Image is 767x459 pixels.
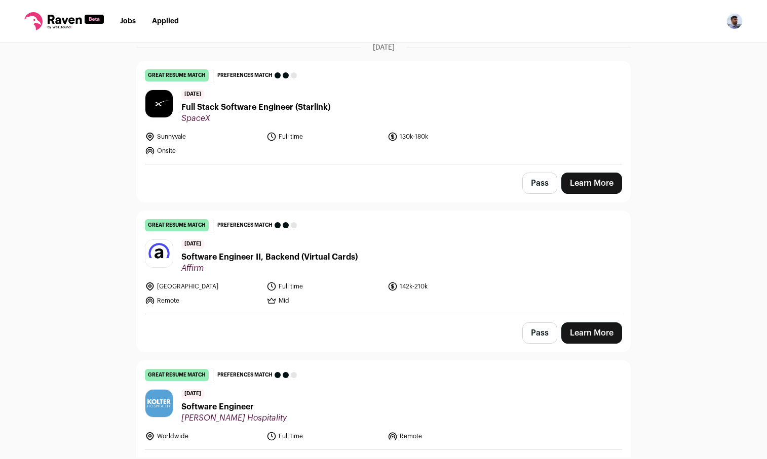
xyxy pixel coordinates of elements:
li: [GEOGRAPHIC_DATA] [145,281,260,291]
li: Full time [266,281,382,291]
a: Applied [152,18,179,25]
img: e5c17caf2921cb359df06f267f70cea9100fc977a63e3fce2418c377f2bbb89c.jpg [145,90,173,117]
li: Remote [388,431,503,441]
a: great resume match Preferences match [DATE] Software Engineer [PERSON_NAME] Hospitality Worldwide... [137,361,630,449]
span: Affirm [181,263,358,273]
span: Full Stack Software Engineer (Starlink) [181,101,330,113]
a: Learn More [561,173,622,194]
a: great resume match Preferences match [DATE] Full Stack Software Engineer (Starlink) SpaceX Sunnyv... [137,61,630,164]
li: Sunnyvale [145,132,260,142]
div: great resume match [145,69,209,81]
span: Preferences match [217,220,273,230]
a: Learn More [561,322,622,344]
span: Software Engineer [181,401,287,413]
span: [DATE] [181,239,204,249]
a: Jobs [120,18,136,25]
span: [DATE] [373,43,395,53]
img: 11045380-medium_jpg [726,13,743,29]
li: Mid [266,296,382,306]
span: [PERSON_NAME] Hospitality [181,413,287,423]
button: Open dropdown [726,13,743,29]
button: Pass [522,173,557,194]
li: Worldwide [145,431,260,441]
a: great resume match Preferences match [DATE] Software Engineer II, Backend (Virtual Cards) Affirm ... [137,211,630,314]
li: Full time [266,431,382,441]
span: Software Engineer II, Backend (Virtual Cards) [181,251,358,263]
span: Preferences match [217,370,273,380]
li: Onsite [145,146,260,156]
div: great resume match [145,219,209,231]
span: [DATE] [181,389,204,399]
img: 59ca42b24b0cb79bebf334801077b2a3f8398bd0b51a203a86f2bedea95b7fdf.jpg [145,390,173,417]
img: b8aebdd1f910e78187220eb90cc21d50074b3a99d53b240b52f0c4a299e1e609.jpg [145,240,173,267]
button: Pass [522,322,557,344]
span: [DATE] [181,90,204,99]
li: Remote [145,296,260,306]
li: 130k-180k [388,132,503,142]
li: 142k-210k [388,281,503,291]
div: great resume match [145,369,209,381]
li: Full time [266,132,382,142]
span: SpaceX [181,113,330,123]
span: Preferences match [217,70,273,80]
